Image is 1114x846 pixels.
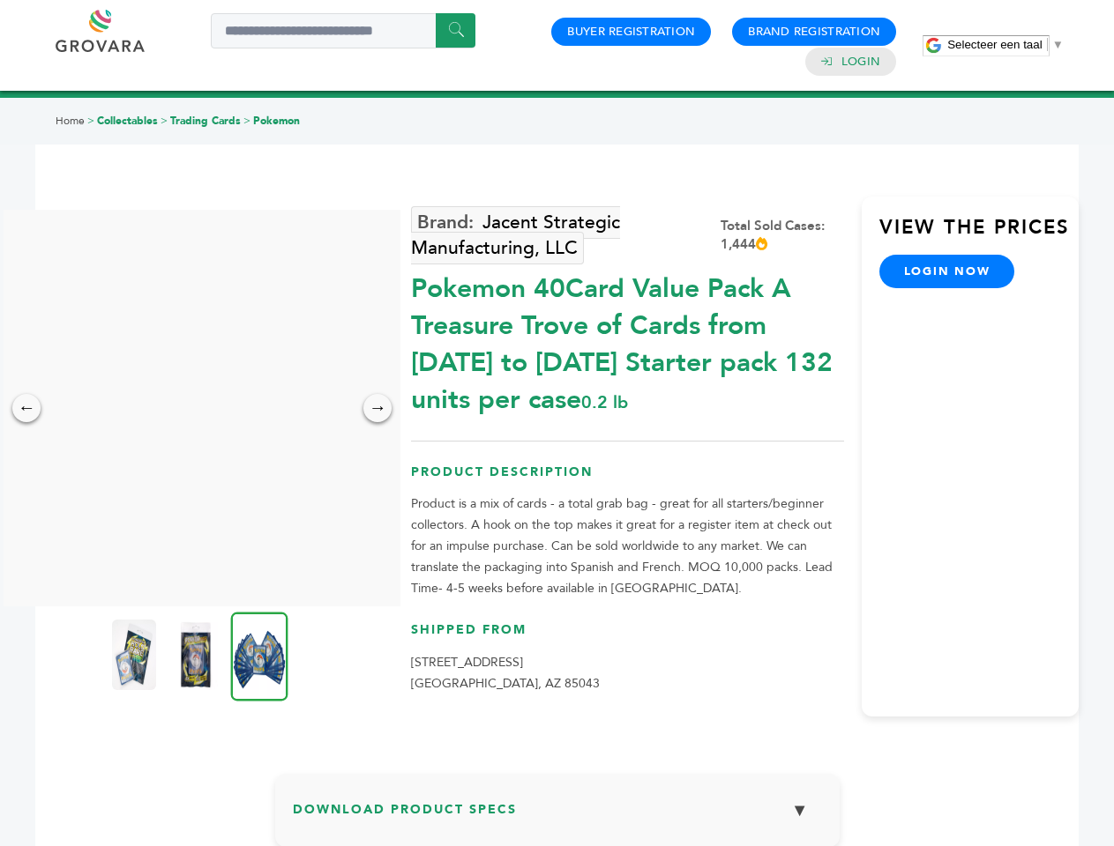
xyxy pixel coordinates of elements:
[12,394,41,422] div: ←
[879,255,1015,288] a: login now
[947,38,1042,51] span: Selecteer een taal
[161,114,168,128] span: >
[211,13,475,48] input: Search a product or brand...
[243,114,250,128] span: >
[947,38,1064,51] a: Selecteer een taal​
[748,24,880,40] a: Brand Registration
[293,791,822,842] h3: Download Product Specs
[411,493,844,599] p: Product is a mix of cards - a total grab bag - great for all starters/beginner collectors. A hook...
[411,652,844,694] p: [STREET_ADDRESS] [GEOGRAPHIC_DATA], AZ 85043
[778,791,822,829] button: ▼
[363,394,392,422] div: →
[170,114,241,128] a: Trading Cards
[411,621,844,652] h3: Shipped From
[97,114,158,128] a: Collectables
[174,620,218,690] img: Pokemon 40-Card Value Pack – A Treasure Trove of Cards from 1996 to 2024 - Starter pack! 132 unit...
[567,24,695,40] a: Buyer Registration
[231,612,288,701] img: Pokemon 40-Card Value Pack – A Treasure Trove of Cards from 1996 to 2024 - Starter pack! 132 unit...
[411,464,844,494] h3: Product Description
[1052,38,1064,51] span: ▼
[56,114,85,128] a: Home
[87,114,94,128] span: >
[411,206,620,264] a: Jacent Strategic Manufacturing, LLC
[721,217,844,254] div: Total Sold Cases: 1,444
[411,262,844,419] div: Pokemon 40Card Value Pack A Treasure Trove of Cards from [DATE] to [DATE] Starter pack 132 units ...
[253,114,300,128] a: Pokemon
[879,214,1079,255] h3: View the Prices
[581,390,628,414] span: 0.2 lb
[112,620,156,690] img: Pokemon 40-Card Value Pack – A Treasure Trove of Cards from 1996 to 2024 - Starter pack! 132 unit...
[841,54,880,70] a: Login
